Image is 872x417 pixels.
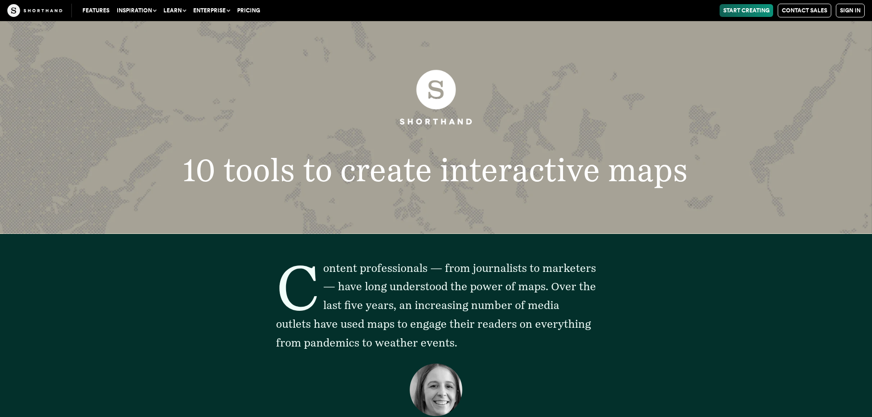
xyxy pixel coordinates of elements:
[138,154,733,186] h1: 10 tools to create interactive maps
[836,4,865,17] a: Sign in
[190,4,233,17] button: Enterprise
[113,4,160,17] button: Inspiration
[160,4,190,17] button: Learn
[778,4,831,17] a: Contact Sales
[720,4,773,17] a: Start Creating
[276,261,596,349] span: Content professionals — from journalists to marketers — have long understood the power of maps. O...
[7,4,62,17] img: The Craft
[79,4,113,17] a: Features
[233,4,264,17] a: Pricing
